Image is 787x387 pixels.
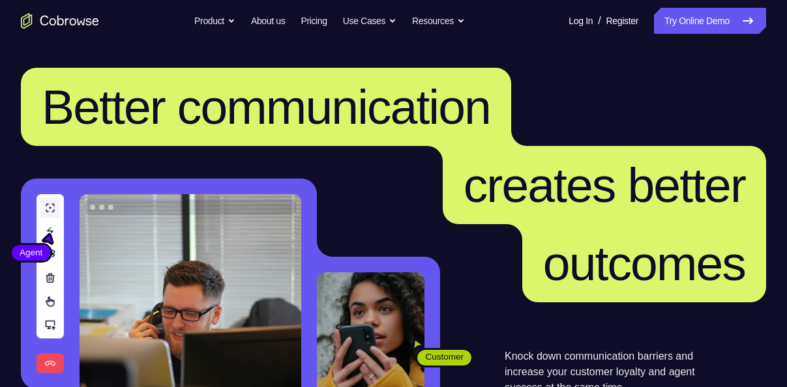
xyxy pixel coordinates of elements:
[194,8,235,34] button: Product
[251,8,285,34] a: About us
[606,8,638,34] a: Register
[21,13,99,29] a: Go to the home page
[543,236,745,291] span: outcomes
[343,8,396,34] button: Use Cases
[654,8,766,34] a: Try Online Demo
[598,13,601,29] span: /
[464,158,745,212] span: creates better
[412,8,465,34] button: Resources
[569,8,593,34] a: Log In
[42,79,490,134] span: Better communication
[301,8,327,34] a: Pricing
